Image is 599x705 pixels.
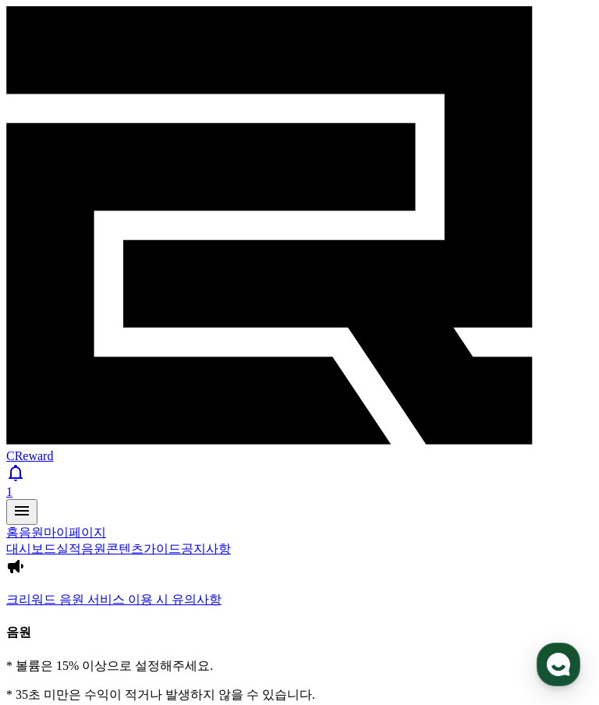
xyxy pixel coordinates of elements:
h4: 음원 [6,625,593,641]
a: CReward [6,435,593,462]
a: 대시보드 [6,542,56,555]
span: CReward [6,449,53,462]
a: 크리워드 음원 서비스 이용 시 유의사항 [6,592,593,608]
div: 1 [6,485,593,499]
a: 음원 [81,542,106,555]
p: * 볼륨은 15% 이상으로 설정해주세요. [6,658,593,675]
p: * 35초 미만은 수익이 적거나 발생하지 않을 수 있습니다. [6,687,593,703]
a: 공지사항 [181,542,231,555]
a: 홈 [6,526,19,539]
a: 1 [6,463,593,499]
a: 실적 [56,542,81,555]
a: 마이페이지 [44,526,106,539]
a: 가이드 [144,542,181,555]
a: 음원 [19,526,44,539]
a: 콘텐츠 [106,542,144,555]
